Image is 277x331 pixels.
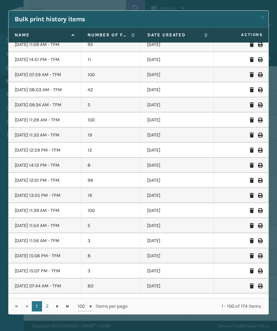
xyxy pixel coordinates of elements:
td: 42 [81,82,141,97]
td: 12 [81,143,141,158]
i: Delete [250,238,254,243]
i: Print Bulk History [258,178,262,183]
i: Delete [250,223,254,228]
td: [DATE] [141,67,214,82]
i: Delete [250,163,254,168]
div: 1 - 100 of 174 items [137,303,261,310]
td: [DATE] [141,143,214,158]
td: [DATE] [141,294,214,309]
i: Delete [250,253,254,258]
td: 100 [81,203,141,218]
td: 5 [81,97,141,113]
i: Print Bulk History [258,284,262,288]
td: [DATE] [141,158,214,173]
i: Delete [250,193,254,198]
td: [DATE] [141,173,214,188]
a: Go to the last page [63,301,73,311]
td: 100 [81,113,141,128]
p: [DATE] 12:01 PM - TFM [15,177,75,184]
i: Print Bulk History [258,72,262,77]
i: Print Bulk History [258,193,262,198]
span: Actions [216,29,267,40]
p: [DATE] 14:12 PM - TFM [15,162,75,169]
i: Print Bulk History [258,208,262,213]
td: 19 [81,128,141,143]
i: Print Bulk History [258,87,262,92]
i: Delete [250,269,254,273]
i: Delete [250,118,254,122]
i: Print Bulk History [258,269,262,273]
p: [DATE] 11:54 AM - TFM [15,222,75,229]
i: Print Bulk History [258,103,262,107]
td: [DATE] [141,263,214,279]
span: Go to the last page [65,304,70,309]
td: [DATE] [141,113,214,128]
td: 11 [81,52,141,67]
td: [DATE] [141,279,214,294]
i: Delete [250,133,254,138]
a: Go to the next page [52,301,63,311]
td: 5 [81,218,141,233]
td: 3 [81,233,141,248]
p: [DATE] 08:03 AM - TFM [15,86,75,93]
p: [DATE] 14:51 PM - TFM [15,56,75,63]
i: Print Bulk History [258,148,262,153]
i: Delete [250,87,254,92]
td: [DATE] [141,128,214,143]
td: [DATE] [141,97,214,113]
td: [DATE] [141,82,214,97]
p: [DATE] 09:34 AM - TFM [15,102,75,108]
p: [DATE] 07:44 AM - TFM [15,283,75,289]
td: 31 [81,294,141,309]
p: [DATE] 07:59 AM - TFM [15,71,75,78]
i: Delete [250,57,254,62]
i: Delete [250,208,254,213]
label: Name [15,32,68,38]
td: 99 [81,173,141,188]
td: 8 [81,158,141,173]
i: Print Bulk History [258,163,262,168]
p: [DATE] 11:09 AM - TFM [15,41,75,48]
i: Print Bulk History [258,238,262,243]
i: Delete [250,284,254,288]
td: [DATE] [141,248,214,263]
p: [DATE] 11:39 AM - TFM [15,207,75,214]
p: [DATE] 11:33 AM - TFM [15,132,75,139]
i: Print Bulk History [258,57,262,62]
a: 2 [42,301,52,311]
td: [DATE] [141,37,214,52]
p: [DATE] 15:07 PM - TFM [15,268,75,274]
i: Print Bulk History [258,118,262,122]
i: Delete [250,72,254,77]
td: 3 [81,263,141,279]
i: Delete [250,148,254,153]
label: Date created [147,32,201,38]
td: [DATE] [141,52,214,67]
td: 100 [81,67,141,82]
i: Print Bulk History [258,133,262,138]
span: 100 [78,303,88,310]
i: Delete [250,178,254,183]
i: Print Bulk History [258,223,262,228]
td: 95 [81,37,141,52]
i: Print Bulk History [258,253,262,258]
span: items per page [78,301,128,311]
i: Delete [250,42,254,47]
td: 8 [81,248,141,263]
td: 19 [81,188,141,203]
span: Go to the next page [55,304,60,309]
p: [DATE] 11:56 AM - TFM [15,237,75,244]
label: Number of Fulfillment Orders. [88,32,128,38]
td: [DATE] [141,188,214,203]
p: [DATE] 13:55 PM - TFM [15,192,75,199]
td: [DATE] [141,203,214,218]
p: [DATE] 15:06 PM - TFM [15,252,75,259]
td: [DATE] [141,233,214,248]
a: 1 [32,301,42,311]
p: [DATE] 11:28 AM - TFM [15,117,75,123]
p: [DATE] 12:59 PM - TFM [15,147,75,154]
td: 80 [81,279,141,294]
i: Print Bulk History [258,42,262,47]
i: Delete [250,103,254,107]
td: [DATE] [141,218,214,233]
